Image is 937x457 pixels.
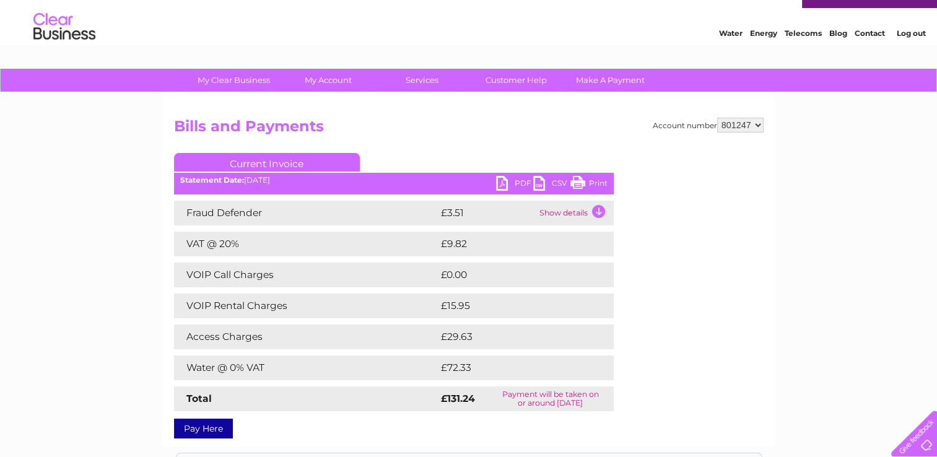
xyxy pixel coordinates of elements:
td: Show details [536,201,614,225]
h2: Bills and Payments [174,118,764,141]
a: Log out [896,53,925,62]
td: £72.33 [438,355,588,380]
a: PDF [496,176,533,194]
strong: £131.24 [441,393,475,404]
td: Payment will be taken on or around [DATE] [487,386,613,411]
td: £0.00 [438,263,585,287]
td: £15.95 [438,294,588,318]
div: [DATE] [174,176,614,185]
td: VOIP Call Charges [174,263,438,287]
a: Print [570,176,608,194]
a: CSV [533,176,570,194]
a: Services [371,69,473,92]
a: My Account [277,69,379,92]
td: £29.63 [438,324,589,349]
a: Contact [855,53,885,62]
img: logo.png [33,32,96,70]
div: Clear Business is a trading name of Verastar Limited (registered in [GEOGRAPHIC_DATA] No. 3667643... [177,7,762,60]
td: £9.82 [438,232,585,256]
a: Customer Help [465,69,567,92]
a: Energy [750,53,777,62]
a: 0333 014 3131 [704,6,789,22]
a: Pay Here [174,419,233,438]
a: Make A Payment [559,69,661,92]
td: £3.51 [438,201,536,225]
a: Telecoms [785,53,822,62]
a: My Clear Business [183,69,285,92]
td: Access Charges [174,324,438,349]
td: Water @ 0% VAT [174,355,438,380]
td: VOIP Rental Charges [174,294,438,318]
a: Blog [829,53,847,62]
b: Statement Date: [180,175,244,185]
div: Account number [653,118,764,133]
a: Water [719,53,743,62]
td: VAT @ 20% [174,232,438,256]
strong: Total [186,393,212,404]
td: Fraud Defender [174,201,438,225]
a: Current Invoice [174,153,360,172]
